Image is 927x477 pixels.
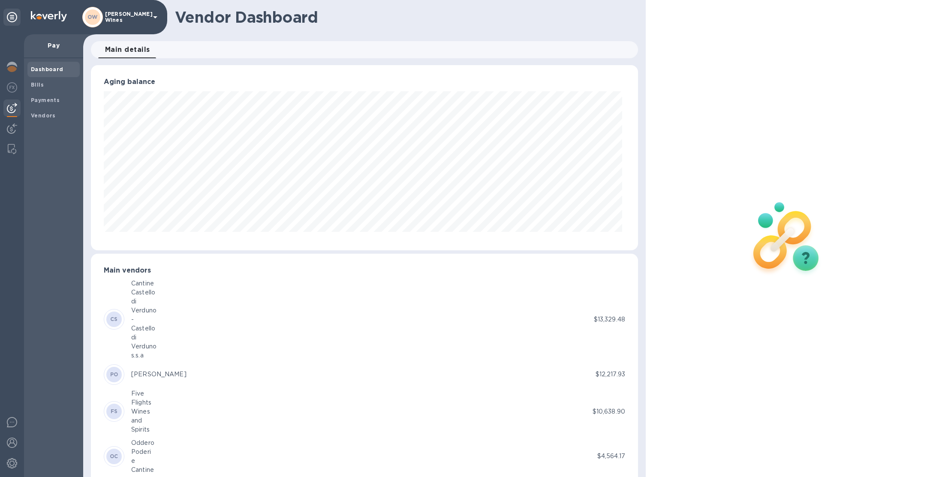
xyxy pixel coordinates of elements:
[105,44,150,56] span: Main details
[131,438,154,447] div: Oddero
[131,389,151,398] div: Five
[110,371,118,378] b: PO
[131,456,154,465] div: e
[594,315,625,324] p: $13,329.48
[104,267,625,275] h3: Main vendors
[131,324,157,333] div: Castello
[131,297,157,306] div: di
[593,407,625,416] p: $10,638.90
[110,316,118,322] b: CS
[110,453,118,459] b: OC
[31,81,44,88] b: Bills
[31,11,67,21] img: Logo
[131,279,157,288] div: Cantine
[3,9,21,26] div: Unpin categories
[175,8,632,26] h1: Vendor Dashboard
[131,351,157,360] div: s.s.a
[131,370,187,379] div: [PERSON_NAME]
[104,78,625,86] h3: Aging balance
[596,370,625,379] p: $12,217.93
[131,342,157,351] div: Verduno
[31,97,60,103] b: Payments
[31,112,56,119] b: Vendors
[131,447,154,456] div: Poderi
[7,82,17,93] img: Foreign exchange
[597,452,625,461] p: $4,564.17
[31,41,76,50] p: Pay
[131,465,154,474] div: Cantine
[131,416,151,425] div: and
[87,14,98,20] b: OW
[131,306,157,315] div: Verduno
[105,11,148,23] p: [PERSON_NAME] Wines
[111,408,118,414] b: FS
[131,315,157,324] div: -
[131,425,151,434] div: Spirits
[131,333,157,342] div: di
[131,398,151,407] div: Flights
[131,407,151,416] div: Wines
[131,288,157,297] div: Castello
[31,66,63,72] b: Dashboard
